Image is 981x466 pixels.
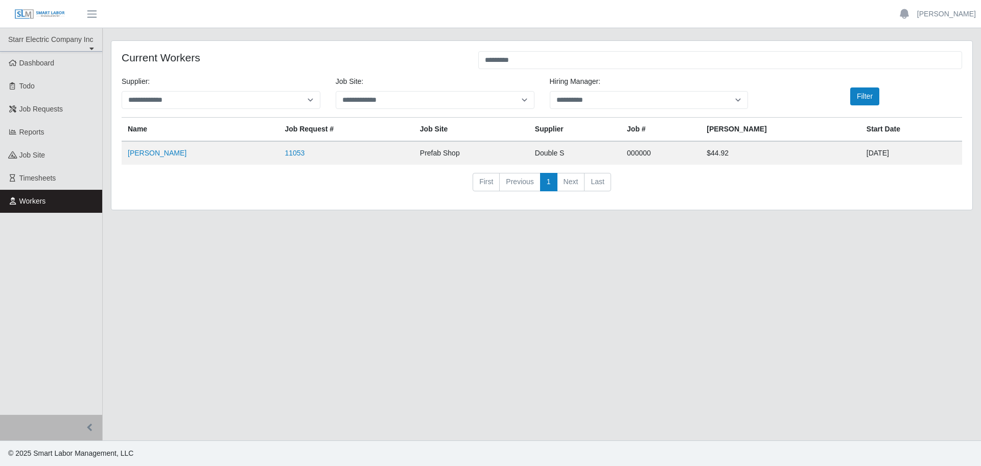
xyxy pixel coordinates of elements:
[122,51,463,64] h4: Current Workers
[621,141,700,165] td: 000000
[19,151,45,159] span: job site
[19,82,35,90] span: Todo
[860,141,962,165] td: [DATE]
[917,9,976,19] a: [PERSON_NAME]
[122,173,962,199] nav: pagination
[700,141,860,165] td: $44.92
[860,118,962,142] th: Start Date
[8,449,133,457] span: © 2025 Smart Labor Management, LLC
[700,118,860,142] th: [PERSON_NAME]
[414,141,529,165] td: Prefab Shop
[19,197,46,205] span: Workers
[128,149,186,157] a: [PERSON_NAME]
[540,173,557,191] a: 1
[19,128,44,136] span: Reports
[285,149,305,157] a: 11053
[336,76,363,87] label: job site:
[529,141,621,165] td: Double S
[550,76,601,87] label: Hiring Manager:
[850,87,879,105] button: Filter
[122,118,278,142] th: Name
[19,105,63,113] span: Job Requests
[278,118,413,142] th: Job Request #
[14,9,65,20] img: SLM Logo
[529,118,621,142] th: Supplier
[414,118,529,142] th: job site
[621,118,700,142] th: Job #
[19,59,55,67] span: Dashboard
[122,76,150,87] label: Supplier:
[19,174,56,182] span: Timesheets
